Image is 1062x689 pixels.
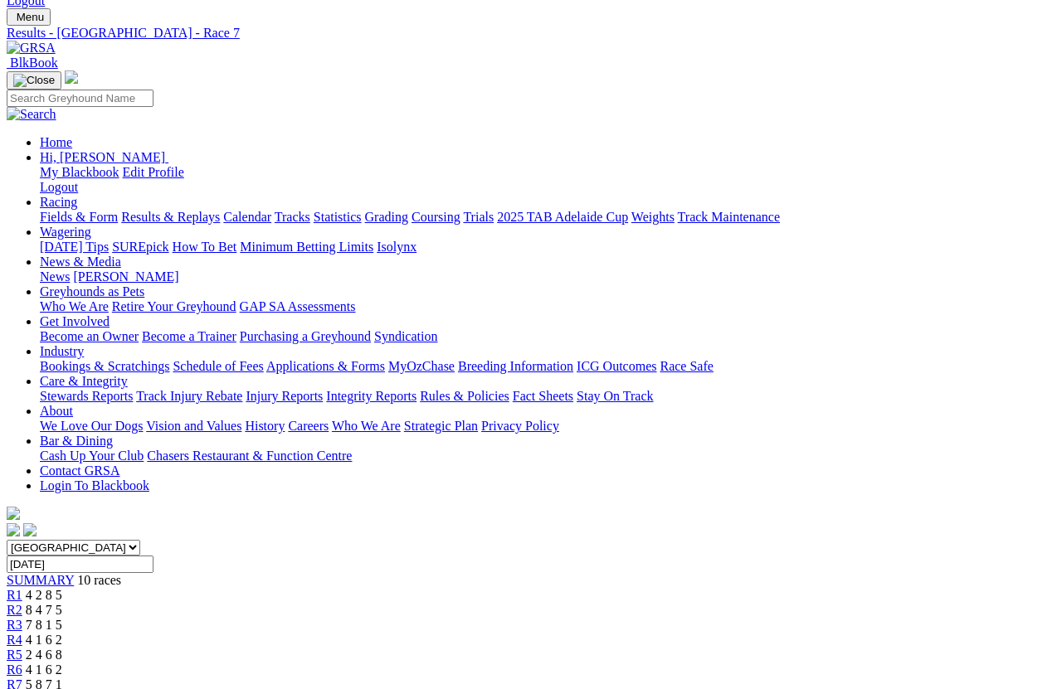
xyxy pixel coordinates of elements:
a: Become an Owner [40,329,139,343]
img: twitter.svg [23,523,37,536]
img: GRSA [7,41,56,56]
a: News & Media [40,255,121,269]
a: MyOzChase [388,359,455,373]
span: 8 4 7 5 [26,603,62,617]
a: Integrity Reports [326,389,417,403]
a: R1 [7,588,22,602]
a: Logout [40,180,78,194]
a: Stewards Reports [40,389,133,403]
a: [PERSON_NAME] [73,269,178,284]
a: We Love Our Dogs [40,419,143,433]
div: Get Involved [40,329,1055,344]
a: Home [40,135,72,149]
a: [DATE] Tips [40,240,109,254]
a: About [40,404,73,418]
a: Vision and Values [146,419,241,433]
a: Tracks [275,210,310,224]
a: Injury Reports [246,389,323,403]
a: News [40,269,70,284]
span: Hi, [PERSON_NAME] [40,150,165,164]
span: BlkBook [10,56,58,70]
a: Become a Trainer [142,329,236,343]
a: Fact Sheets [513,389,573,403]
a: Race Safe [660,359,713,373]
div: Wagering [40,240,1055,255]
a: Rules & Policies [420,389,509,403]
a: How To Bet [173,240,237,254]
a: Coursing [412,210,460,224]
a: BlkBook [7,56,58,70]
a: Results & Replays [121,210,220,224]
a: R3 [7,618,22,632]
span: 2 4 6 8 [26,648,62,662]
a: GAP SA Assessments [240,299,356,313]
div: Care & Integrity [40,389,1055,404]
a: Login To Blackbook [40,478,149,492]
a: Wagering [40,225,91,239]
span: 4 2 8 5 [26,588,62,602]
img: logo-grsa-white.png [7,507,20,520]
a: Contact GRSA [40,463,119,478]
div: Industry [40,359,1055,374]
a: Bookings & Scratchings [40,359,169,373]
a: R2 [7,603,22,617]
a: Get Involved [40,314,110,328]
a: Statistics [314,210,362,224]
div: About [40,419,1055,434]
span: 10 races [77,573,121,587]
span: 4 1 6 2 [26,633,62,647]
a: Applications & Forms [266,359,385,373]
a: R6 [7,662,22,677]
a: Who We Are [332,419,401,433]
a: Racing [40,195,77,209]
img: facebook.svg [7,523,20,536]
a: Stay On Track [577,389,653,403]
a: Industry [40,344,84,358]
a: R5 [7,648,22,662]
a: My Blackbook [40,165,119,179]
button: Toggle navigation [7,8,51,26]
span: 7 8 1 5 [26,618,62,632]
a: SUMMARY [7,573,74,587]
a: R4 [7,633,22,647]
input: Select date [7,556,153,573]
img: Search [7,107,56,122]
div: Bar & Dining [40,449,1055,463]
a: Syndication [374,329,437,343]
a: Calendar [223,210,271,224]
a: Edit Profile [123,165,184,179]
input: Search [7,90,153,107]
div: Hi, [PERSON_NAME] [40,165,1055,195]
a: Who We Are [40,299,109,313]
a: Breeding Information [458,359,573,373]
a: Hi, [PERSON_NAME] [40,150,168,164]
a: Purchasing a Greyhound [240,329,371,343]
a: Greyhounds as Pets [40,284,144,298]
a: Fields & Form [40,210,118,224]
a: Privacy Policy [481,419,559,433]
img: Close [13,74,55,87]
a: Chasers Restaurant & Function Centre [147,449,352,463]
a: Bar & Dining [40,434,113,448]
a: Grading [365,210,408,224]
a: Trials [463,210,494,224]
button: Toggle navigation [7,71,61,90]
a: 2025 TAB Adelaide Cup [497,210,628,224]
a: SUREpick [112,240,168,254]
div: News & Media [40,269,1055,284]
span: 4 1 6 2 [26,662,62,677]
a: Retire Your Greyhound [112,299,236,313]
a: Careers [288,419,329,433]
a: Results - [GEOGRAPHIC_DATA] - Race 7 [7,26,1055,41]
a: Minimum Betting Limits [240,240,373,254]
a: Schedule of Fees [173,359,263,373]
div: Greyhounds as Pets [40,299,1055,314]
